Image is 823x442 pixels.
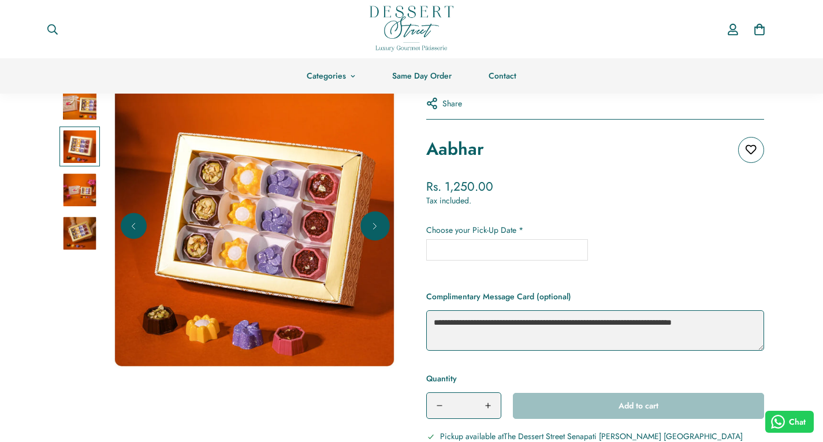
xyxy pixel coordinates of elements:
[426,289,571,303] label: Complimentary Message Card (optional)
[38,17,68,42] button: Search
[427,393,452,418] button: Decrease quantity of Aabhar by one
[374,58,470,94] a: Same Day Order
[738,137,764,163] button: Add to wishlist
[746,16,773,43] a: 0
[452,393,475,418] input: Product quantity
[475,393,501,418] button: Increase quantity of Aabhar by one
[765,411,814,433] button: Chat
[426,224,764,236] label: Choose your Pick-Up Date *
[426,372,501,385] label: Quantity
[470,58,535,94] a: Contact
[789,416,806,428] span: Chat
[370,6,453,51] img: Dessert Street
[426,137,484,161] h1: Aabhar
[362,213,388,239] button: Next
[426,178,493,195] span: Rs. 1,250.00
[121,213,147,239] button: Previous
[442,98,462,110] span: Share
[504,430,743,442] span: The Dessert Street Senapati [PERSON_NAME] [GEOGRAPHIC_DATA]
[288,58,374,94] a: Categories
[720,13,746,46] a: Account
[426,195,764,207] div: Tax included.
